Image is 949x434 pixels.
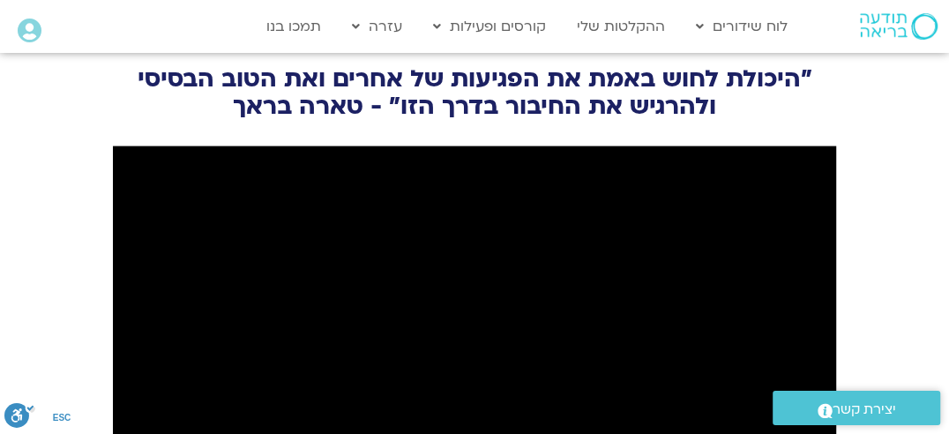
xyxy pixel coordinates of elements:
[773,391,940,425] a: יצירת קשר
[343,10,411,43] a: עזרה
[860,13,938,40] img: תודעה בריאה
[568,10,674,43] a: ההקלטות שלי
[104,65,845,120] h2: ״היכולת לחוש באמת את הפגיעות של אחרים ואת הטוב הבסיסי ולהרגיש את החיבור בדרך הזו״ - טארה בראך
[424,10,555,43] a: קורסים ופעילות
[833,398,896,422] span: יצירת קשר
[258,10,330,43] a: תמכו בנו
[687,10,796,43] a: לוח שידורים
